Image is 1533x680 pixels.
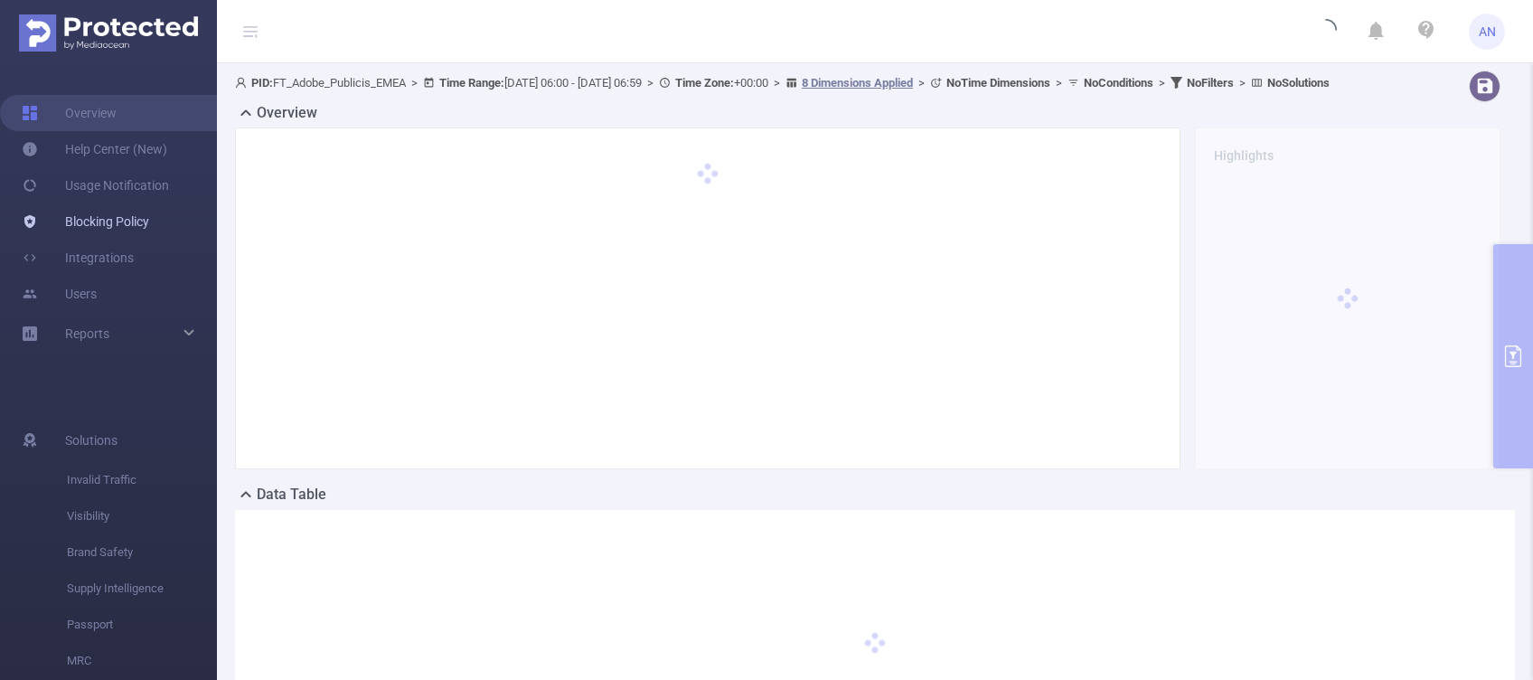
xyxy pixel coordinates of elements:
[67,607,217,643] span: Passport
[1315,19,1337,44] i: icon: loading
[65,326,109,341] span: Reports
[1187,76,1234,90] b: No Filters
[1267,76,1330,90] b: No Solutions
[67,534,217,571] span: Brand Safety
[235,76,1330,90] span: FT_Adobe_Publicis_EMEA [DATE] 06:00 - [DATE] 06:59 +00:00
[22,95,117,131] a: Overview
[768,76,785,90] span: >
[22,240,134,276] a: Integrations
[19,14,198,52] img: Protected Media
[946,76,1050,90] b: No Time Dimensions
[22,203,149,240] a: Blocking Policy
[65,422,118,458] span: Solutions
[251,76,273,90] b: PID:
[1153,76,1171,90] span: >
[257,102,317,124] h2: Overview
[675,76,734,90] b: Time Zone:
[406,76,423,90] span: >
[1084,76,1153,90] b: No Conditions
[1479,14,1496,50] span: AN
[257,484,326,505] h2: Data Table
[67,498,217,534] span: Visibility
[22,167,169,203] a: Usage Notification
[802,76,913,90] u: 8 Dimensions Applied
[235,77,251,89] i: icon: user
[1050,76,1067,90] span: >
[439,76,504,90] b: Time Range:
[67,462,217,498] span: Invalid Traffic
[1234,76,1251,90] span: >
[22,276,97,312] a: Users
[642,76,659,90] span: >
[65,316,109,352] a: Reports
[22,131,167,167] a: Help Center (New)
[67,643,217,679] span: MRC
[913,76,930,90] span: >
[67,571,217,607] span: Supply Intelligence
